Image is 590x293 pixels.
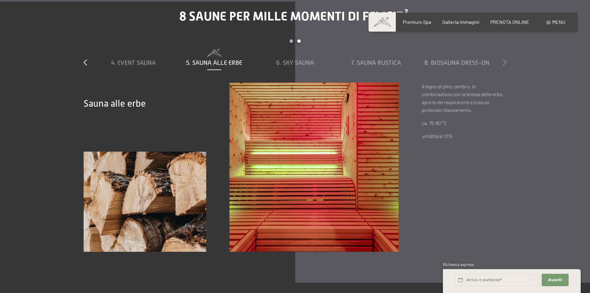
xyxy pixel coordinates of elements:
a: Galleria immagini [442,19,479,25]
p: Il legno di pino cembro, in combinazione con la brezza delle erbe, apre le vie respiratorie e cre... [422,82,506,114]
span: 7. Sauna rustica [351,59,401,66]
span: 8. Biosauna dress-on [424,59,489,66]
span: 5. Sauna alle erbe [186,59,242,66]
img: [Translate to Italienisch:] [84,152,206,252]
span: Richiesta express [443,262,474,267]
div: Carousel Page 2 (Current Slide) [297,39,301,43]
div: Carousel Pagination [93,39,497,49]
p: ca. 75-80 °C [422,119,506,127]
span: Menu [552,19,565,25]
a: PRENOTA ONLINE [490,19,529,25]
p: umidità al 10% [422,132,506,140]
span: Sauna alle erbe [84,98,146,109]
span: 4. Event Sauna [111,59,156,66]
div: Carousel Page 1 [290,39,293,43]
span: Avanti [548,277,562,283]
span: 8 saune per mille momenti di felicità [179,9,411,24]
a: Premium Spa [403,19,431,25]
span: 6. Sky Sauna [276,59,314,66]
button: Avanti [542,274,568,286]
img: [Translate to Italienisch:] [229,82,399,252]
